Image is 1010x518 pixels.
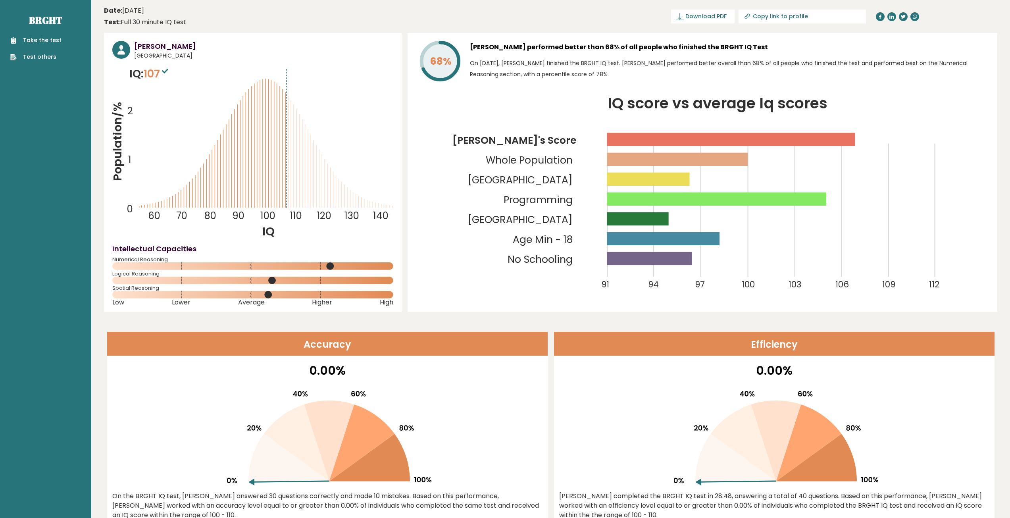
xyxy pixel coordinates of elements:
tspan: 109 [882,279,895,290]
tspan: 2 [127,104,133,117]
span: Numerical Reasoning [112,258,393,261]
tspan: 110 [290,210,302,223]
tspan: 112 [929,279,939,290]
tspan: [PERSON_NAME]'s Score [453,133,577,147]
tspan: 70 [176,210,187,223]
span: Lower [172,301,190,304]
tspan: 106 [835,279,849,290]
a: Take the test [10,36,62,44]
tspan: 60 [148,210,160,223]
header: Efficiency [554,332,995,356]
span: Logical Reasoning [112,272,393,275]
h3: [PERSON_NAME] performed better than 68% of all people who finished the BRGHT IQ Test [470,41,989,54]
tspan: 140 [373,210,389,223]
p: On [DATE], [PERSON_NAME] finished the BRGHT IQ test. [PERSON_NAME] performed better overall than ... [470,58,989,80]
span: Higher [312,301,332,304]
tspan: Whole Population [486,153,573,167]
tspan: 94 [648,279,659,290]
span: Low [112,301,124,304]
tspan: 0 [127,202,133,216]
p: IQ: [129,66,170,82]
p: 0.00% [112,362,543,379]
tspan: Programming [504,193,573,207]
tspan: 130 [344,210,359,223]
tspan: 68% [430,54,452,68]
tspan: IQ score vs average Iq scores [608,93,827,114]
tspan: 1 [128,153,131,166]
h4: Intellectual Capacities [112,243,393,254]
span: Average [238,301,265,304]
tspan: 100 [742,279,755,290]
span: Spatial Reasoning [112,287,393,290]
b: Test: [104,17,121,27]
tspan: IQ [263,223,275,239]
span: Download PDF [685,12,727,21]
h3: [PERSON_NAME] [134,41,393,52]
div: Full 30 minute IQ test [104,17,186,27]
tspan: No Schooling [508,252,573,266]
p: 0.00% [559,362,989,379]
span: [GEOGRAPHIC_DATA] [134,52,393,60]
tspan: 103 [789,279,801,290]
tspan: 120 [317,210,332,223]
a: Download PDF [671,10,735,23]
tspan: 91 [601,279,609,290]
tspan: [GEOGRAPHIC_DATA] [468,213,573,227]
tspan: 90 [232,210,244,223]
span: 107 [144,66,170,81]
tspan: [GEOGRAPHIC_DATA] [468,173,573,187]
tspan: 80 [204,210,216,223]
tspan: 97 [695,279,705,290]
header: Accuracy [107,332,548,356]
b: Date: [104,6,122,15]
tspan: Population/% [109,102,125,181]
a: Test others [10,53,62,61]
a: Brght [29,14,62,27]
time: [DATE] [104,6,144,15]
tspan: Age Min - 18 [513,233,573,246]
tspan: 100 [260,210,275,223]
span: High [380,301,393,304]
